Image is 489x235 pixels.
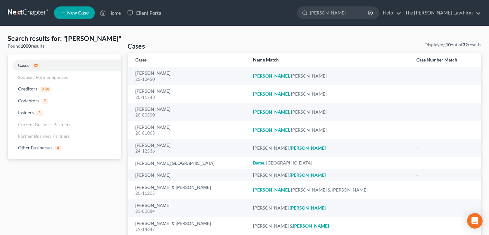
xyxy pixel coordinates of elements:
[416,160,474,166] div: -
[67,11,89,15] span: New Case
[253,160,406,166] div: , [GEOGRAPHIC_DATA]
[135,71,170,76] a: [PERSON_NAME]
[8,119,121,130] a: Current Business Partners
[135,94,243,100] div: 20-11743
[18,62,29,68] span: Cases
[416,145,474,151] div: -
[253,127,289,133] em: [PERSON_NAME]
[18,86,37,91] span: Creditors
[253,172,406,178] div: [PERSON_NAME],
[135,148,243,154] div: 24-12536
[8,43,121,49] div: Found results
[416,223,474,229] div: -
[290,205,326,211] em: [PERSON_NAME]
[18,145,52,150] span: Other Businesses
[416,73,474,79] div: -
[135,226,243,232] div: 19-14647
[416,127,474,133] div: -
[8,34,121,43] h4: Search results for: "[PERSON_NAME]"
[135,203,170,208] a: [PERSON_NAME]
[416,187,474,193] div: -
[21,43,31,49] strong: 1000
[8,95,121,107] a: Codebtors7
[55,146,61,151] span: 4
[380,7,401,19] a: Help
[42,99,48,104] span: 7
[253,127,406,133] div: , [PERSON_NAME]
[135,89,170,94] a: [PERSON_NAME]
[310,7,369,19] input: Search by name...
[18,74,68,80] span: Spouse / Former Spouses
[124,7,166,19] a: Client Portal
[135,130,243,136] div: 20-81065
[8,71,121,83] a: Spouse / Former Spouses
[135,112,243,118] div: 20-80500
[446,42,451,47] strong: 10
[135,125,170,130] a: [PERSON_NAME]
[128,53,248,67] th: Cases
[18,110,34,115] span: Insiders
[8,60,121,71] a: Cases32
[253,91,406,97] div: , [PERSON_NAME]
[8,130,121,142] a: Former Business Partners
[8,83,121,95] a: Creditors954
[253,223,406,229] div: [PERSON_NAME] &
[253,145,406,151] div: [PERSON_NAME],
[128,42,145,51] h4: Cases
[135,107,170,112] a: [PERSON_NAME]
[411,53,481,67] th: Case Number Match
[32,63,41,69] span: 32
[253,73,289,79] em: [PERSON_NAME]
[135,76,243,82] div: 25-12450
[253,109,406,115] div: , [PERSON_NAME]
[402,7,481,19] a: The [PERSON_NAME] Law Firm
[290,145,326,151] em: [PERSON_NAME]
[135,173,170,178] a: [PERSON_NAME]
[290,172,326,178] em: [PERSON_NAME]
[40,87,51,92] span: 954
[253,109,289,115] em: [PERSON_NAME]
[253,187,289,193] em: [PERSON_NAME]
[248,53,411,67] th: Name Match
[416,205,474,211] div: -
[135,185,211,190] a: [PERSON_NAME] & [PERSON_NAME]
[36,110,43,116] span: 3
[8,107,121,119] a: Insiders3
[135,161,214,166] a: [PERSON_NAME][GEOGRAPHIC_DATA]
[18,98,39,103] span: Codebtors
[135,208,243,214] div: 23-80884
[253,187,406,193] div: , [PERSON_NAME] & [PERSON_NAME]
[416,91,474,97] div: -
[416,109,474,115] div: -
[467,213,483,229] div: Open Intercom Messenger
[253,205,406,211] div: [PERSON_NAME],
[18,122,71,127] span: Current Business Partners
[293,223,329,229] em: [PERSON_NAME]
[463,42,468,47] strong: 32
[135,221,211,226] a: [PERSON_NAME] & [PERSON_NAME]
[135,190,243,196] div: 20-11205
[253,160,264,165] em: Barse
[253,91,289,97] em: [PERSON_NAME]
[253,73,406,79] div: , [PERSON_NAME]
[97,7,124,19] a: Home
[135,143,170,148] a: [PERSON_NAME]
[424,42,481,48] div: Displaying out of results
[18,133,70,139] span: Former Business Partners
[416,172,474,178] div: -
[8,142,121,154] a: Other Businesses4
